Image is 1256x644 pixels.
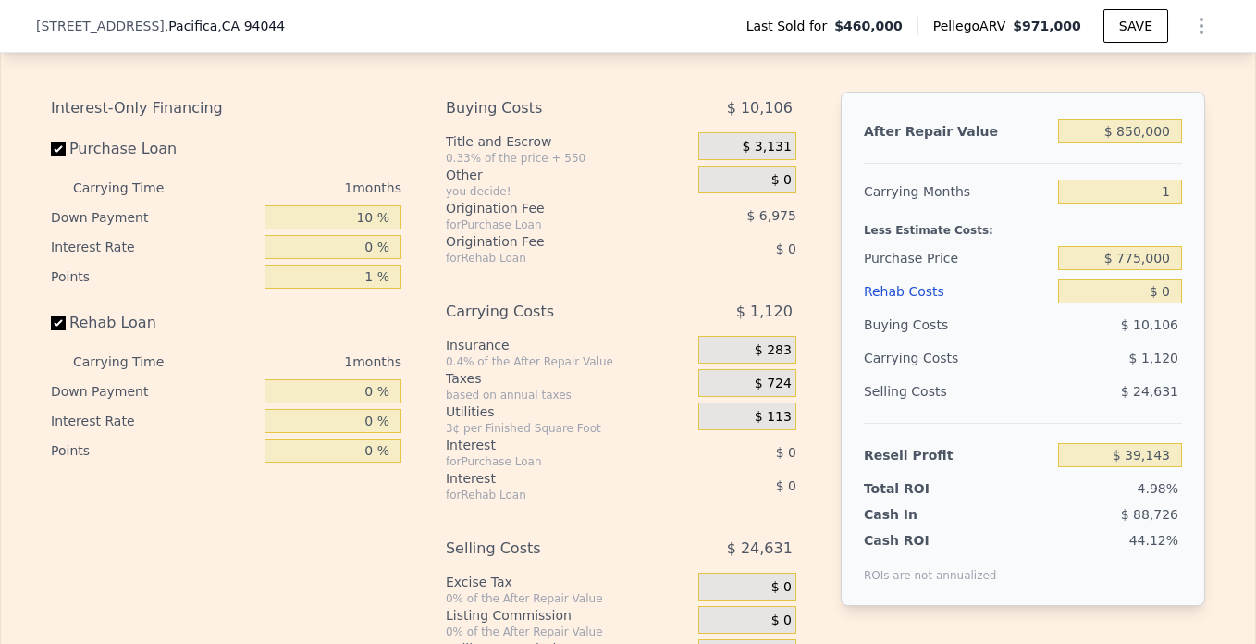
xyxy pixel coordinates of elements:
div: After Repair Value [864,115,1051,148]
div: Cash ROI [864,531,997,550]
span: 4.98% [1138,481,1178,496]
span: $ 24,631 [1121,384,1178,399]
div: Carrying Costs [446,295,652,328]
div: for Purchase Loan [446,454,652,469]
span: $ 10,106 [727,92,793,125]
span: $460,000 [834,17,903,35]
div: for Purchase Loan [446,217,652,232]
span: $ 3,131 [742,139,791,155]
div: 3¢ per Finished Square Foot [446,421,691,436]
span: $ 88,726 [1121,507,1178,522]
div: for Rehab Loan [446,488,652,502]
div: Origination Fee [446,232,652,251]
div: Purchase Price [864,241,1051,275]
span: $ 1,120 [1129,351,1178,365]
span: $ 24,631 [727,532,793,565]
div: Interest Rate [51,406,257,436]
span: , CA 94044 [217,19,285,33]
div: Carrying Time [73,173,193,203]
div: Taxes [446,369,691,388]
label: Purchase Loan [51,132,257,166]
div: Cash In [864,505,979,524]
div: 1 months [201,347,401,377]
div: Selling Costs [864,375,1051,408]
input: Purchase Loan [51,142,66,156]
div: Origination Fee [446,199,652,217]
span: , Pacifica [165,17,285,35]
button: Show Options [1183,7,1220,44]
div: Title and Escrow [446,132,691,151]
div: ROIs are not annualized [864,550,997,583]
div: Utilities [446,402,691,421]
div: Selling Costs [446,532,652,565]
div: Interest Rate [51,232,257,262]
div: 0% of the After Repair Value [446,625,691,639]
span: $ 0 [776,241,796,256]
span: $ 10,106 [1121,317,1178,332]
span: Pellego ARV [933,17,1014,35]
span: $ 0 [776,445,796,460]
div: Down Payment [51,203,257,232]
div: 0% of the After Repair Value [446,591,691,606]
span: $ 0 [771,579,792,596]
div: 1 months [201,173,401,203]
span: $ 6,975 [746,208,795,223]
div: 0.33% of the price + 550 [446,151,691,166]
div: Points [51,262,257,291]
label: Rehab Loan [51,306,257,340]
span: 44.12% [1129,533,1178,548]
div: based on annual taxes [446,388,691,402]
div: Carrying Time [73,347,193,377]
div: Resell Profit [864,439,1051,472]
div: Interest [446,469,652,488]
div: Less Estimate Costs: [864,208,1182,241]
div: Interest-Only Financing [51,92,401,125]
span: Last Sold for [746,17,835,35]
div: Points [51,436,257,465]
span: $ 1,120 [736,295,793,328]
div: Excise Tax [446,573,691,591]
div: Rehab Costs [864,275,1051,308]
div: Down Payment [51,377,257,406]
span: $ 113 [755,409,792,426]
span: $ 724 [755,376,792,392]
div: Listing Commission [446,606,691,625]
div: Carrying Months [864,175,1051,208]
span: $ 0 [776,478,796,493]
div: Interest [446,436,652,454]
div: you decide! [446,184,691,199]
div: Buying Costs [446,92,652,125]
div: Other [446,166,691,184]
div: Buying Costs [864,308,1051,341]
span: $ 0 [771,172,792,189]
span: [STREET_ADDRESS] [36,17,165,35]
input: Rehab Loan [51,316,66,330]
span: $ 283 [755,342,792,359]
span: $ 0 [771,613,792,629]
div: 0.4% of the After Repair Value [446,354,691,369]
div: Insurance [446,336,691,354]
div: for Rehab Loan [446,251,652,266]
span: $971,000 [1013,19,1081,33]
div: Carrying Costs [864,341,979,375]
div: Total ROI [864,479,979,498]
button: SAVE [1103,9,1168,43]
